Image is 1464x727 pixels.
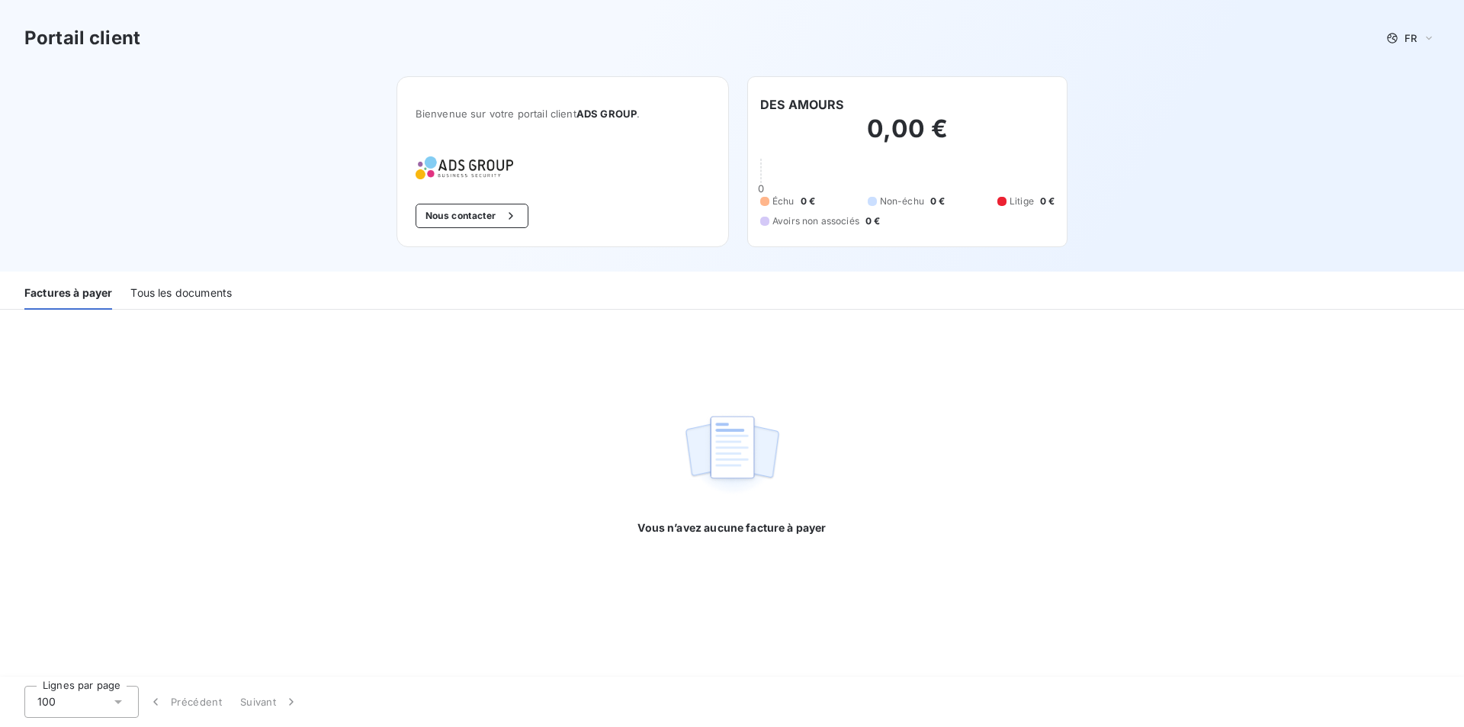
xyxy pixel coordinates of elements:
span: 100 [37,694,56,709]
span: 0 € [801,195,815,208]
span: Bienvenue sur votre portail client . [416,108,710,120]
span: FR [1405,32,1417,44]
span: ADS GROUP [576,108,637,120]
h2: 0,00 € [760,114,1055,159]
button: Suivant [231,686,308,718]
button: Nous contacter [416,204,528,228]
div: Tous les documents [130,278,232,310]
div: Factures à payer [24,278,112,310]
h6: DES AMOURS [760,95,844,114]
span: Avoirs non associés [772,214,859,228]
span: 0 € [930,195,945,208]
span: Vous n’avez aucune facture à payer [637,520,826,536]
span: 0 € [865,214,880,228]
img: empty state [683,407,781,502]
h3: Portail client [24,24,140,52]
span: 0 € [1040,195,1055,208]
img: Company logo [416,156,513,179]
button: Précédent [139,686,231,718]
span: Échu [772,195,795,208]
span: Litige [1010,195,1034,208]
span: 0 [758,182,764,195]
span: Non-échu [880,195,924,208]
